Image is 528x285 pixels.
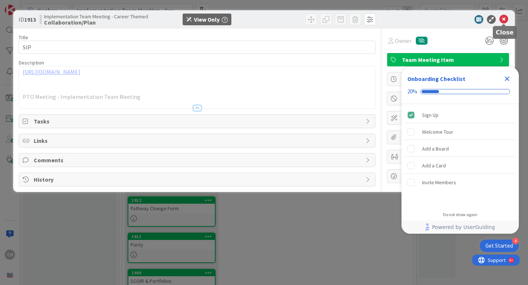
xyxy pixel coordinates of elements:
[432,223,495,232] span: Powered by UserGuiding
[23,93,371,101] p: PTO Meeting - Implementation Team Meeting
[496,29,514,36] h5: Close
[405,221,515,234] a: Powered by UserGuiding
[407,88,513,95] div: Checklist progress: 20%
[19,15,36,24] span: ID
[19,41,375,54] input: type card name here...
[194,15,220,24] div: View Only
[34,156,362,164] span: Comments
[37,3,41,9] div: 9+
[44,19,148,25] b: Collaboration/Plan
[19,34,28,41] label: Title
[512,238,519,244] div: 4
[402,55,496,64] span: Team Meeting Item
[23,68,80,75] a: [URL][DOMAIN_NAME]
[485,242,513,249] div: Get Started
[404,107,516,123] div: Sign Up is complete.
[395,36,411,45] span: Owner
[404,174,516,190] div: Invite Members is incomplete.
[401,104,519,207] div: Checklist items
[422,144,449,153] div: Add a Board
[34,136,362,145] span: Links
[44,14,148,19] span: Implementation Team Meeting - Career Themed
[422,111,439,119] div: Sign Up
[19,59,44,66] span: Description
[401,67,519,234] div: Checklist Container
[422,127,453,136] div: Welcome Tour
[34,175,362,184] span: History
[501,73,513,85] div: Close Checklist
[422,161,446,170] div: Add a Card
[15,1,33,10] span: Support
[401,221,519,234] div: Footer
[24,16,36,23] b: 1913
[480,240,519,252] div: Open Get Started checklist, remaining modules: 4
[407,88,417,95] div: 20%
[443,212,477,218] div: Do not show again
[404,158,516,174] div: Add a Card is incomplete.
[407,74,465,83] div: Onboarding Checklist
[34,117,362,126] span: Tasks
[404,124,516,140] div: Welcome Tour is incomplete.
[422,178,456,187] div: Invite Members
[404,141,516,157] div: Add a Board is incomplete.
